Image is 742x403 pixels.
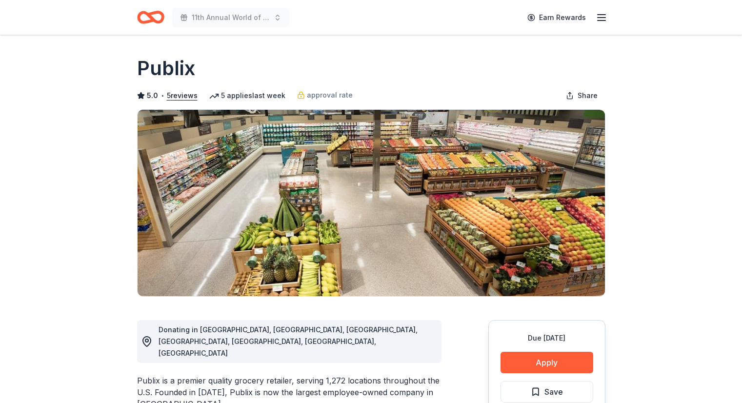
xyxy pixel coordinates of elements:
button: 11th Annual World of Pink [MEDICAL_DATA] Survivors Fashion Show 2025 [172,8,289,27]
span: Share [578,90,598,101]
span: • [160,92,164,100]
button: Save [501,381,593,403]
button: 5reviews [167,90,198,101]
a: Earn Rewards [521,9,592,26]
button: Apply [501,352,593,373]
a: approval rate [297,89,353,101]
img: Image for Publix [138,110,605,296]
span: approval rate [307,89,353,101]
button: Share [558,86,605,105]
span: 11th Annual World of Pink [MEDICAL_DATA] Survivors Fashion Show 2025 [192,12,270,23]
span: 5.0 [147,90,158,101]
h1: Publix [137,55,195,82]
a: Home [137,6,164,29]
span: Save [544,385,563,398]
span: Donating in [GEOGRAPHIC_DATA], [GEOGRAPHIC_DATA], [GEOGRAPHIC_DATA], [GEOGRAPHIC_DATA], [GEOGRAPH... [159,325,418,357]
div: Due [DATE] [501,332,593,344]
div: 5 applies last week [209,90,285,101]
